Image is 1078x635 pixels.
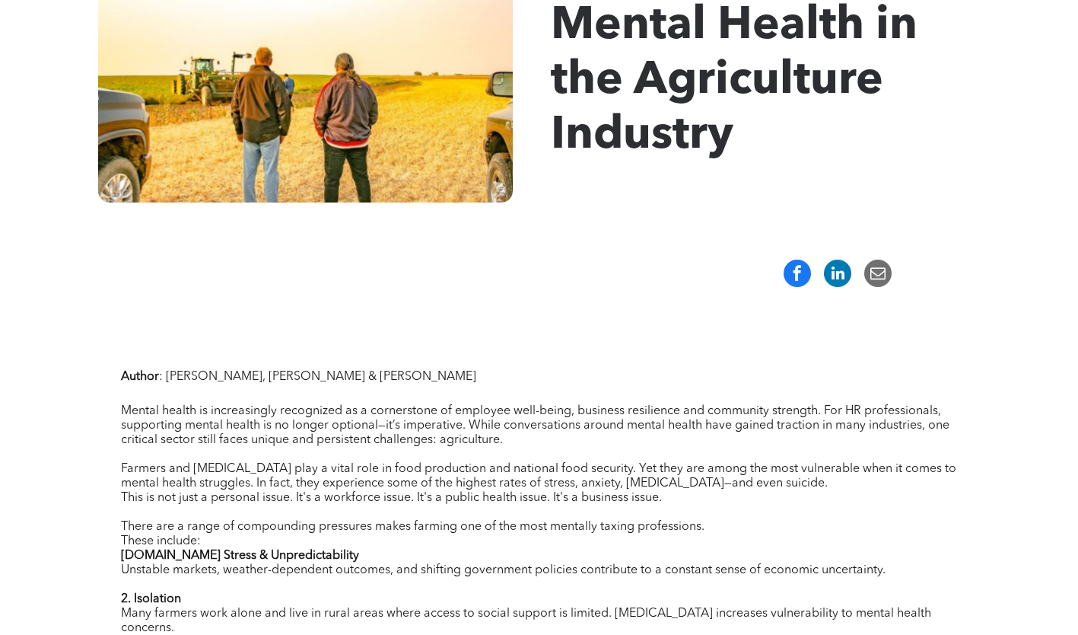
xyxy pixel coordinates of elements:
span: These include: [121,535,201,547]
span: Many farmers work alone and live in rural areas where access to social support is limited. [MEDIC... [121,608,931,634]
span: Unstable markets, weather-dependent outcomes, and shifting government policies contribute to a co... [121,564,886,576]
span: : [PERSON_NAME], [PERSON_NAME] & [PERSON_NAME] [159,371,476,383]
span: Mental health is increasingly recognized as a cornerstone of employee well-being, business resili... [121,405,949,446]
span: Mental Health in the Agriculture Industry [551,4,917,159]
strong: Author [121,371,159,383]
strong: [DOMAIN_NAME] Stress & Unpredictability [121,550,359,562]
strong: 2. Isolation [121,593,181,605]
span: There are a range of compounding pressures makes farming one of the most mentally taxing professi... [121,521,704,533]
span: Farmers and [MEDICAL_DATA] play a vital role in food production and national food security. Yet t... [121,463,956,490]
span: This is not just a personal issue. It's a workforce issue. It's a public health issue. It's a bus... [121,492,662,504]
